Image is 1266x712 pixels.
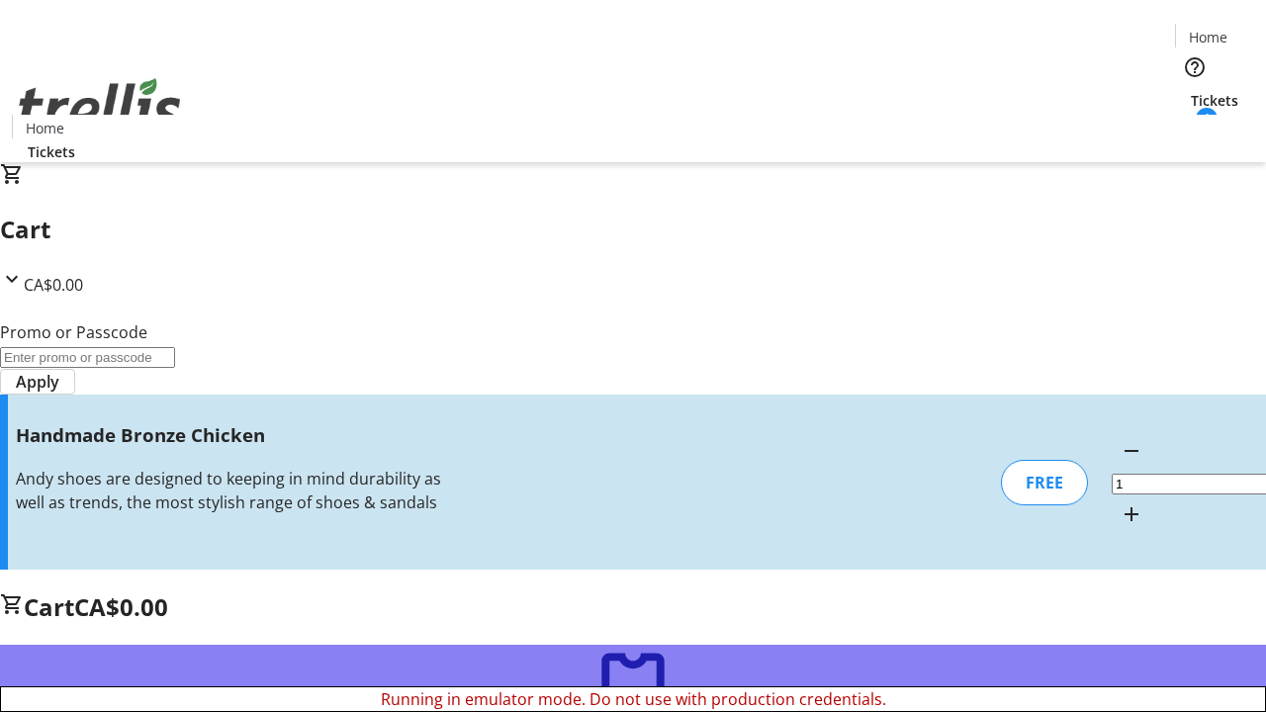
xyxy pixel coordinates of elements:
span: Home [1189,27,1227,47]
span: CA$0.00 [74,590,168,623]
button: Decrement by one [1112,431,1151,471]
span: CA$0.00 [24,274,83,296]
span: Home [26,118,64,138]
button: Cart [1175,111,1215,150]
a: Home [1176,27,1239,47]
a: Tickets [12,141,91,162]
button: Increment by one [1112,494,1151,534]
span: Tickets [28,141,75,162]
button: Help [1175,47,1215,87]
div: Andy shoes are designed to keeping in mind durability as well as trends, the most stylish range o... [16,467,448,514]
span: Tickets [1191,90,1238,111]
span: Apply [16,370,59,394]
a: Home [13,118,76,138]
img: Orient E2E Organization pw4XrH6aO5's Logo [12,56,188,155]
div: FREE [1001,460,1088,505]
a: Tickets [1175,90,1254,111]
h3: Handmade Bronze Chicken [16,421,448,449]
